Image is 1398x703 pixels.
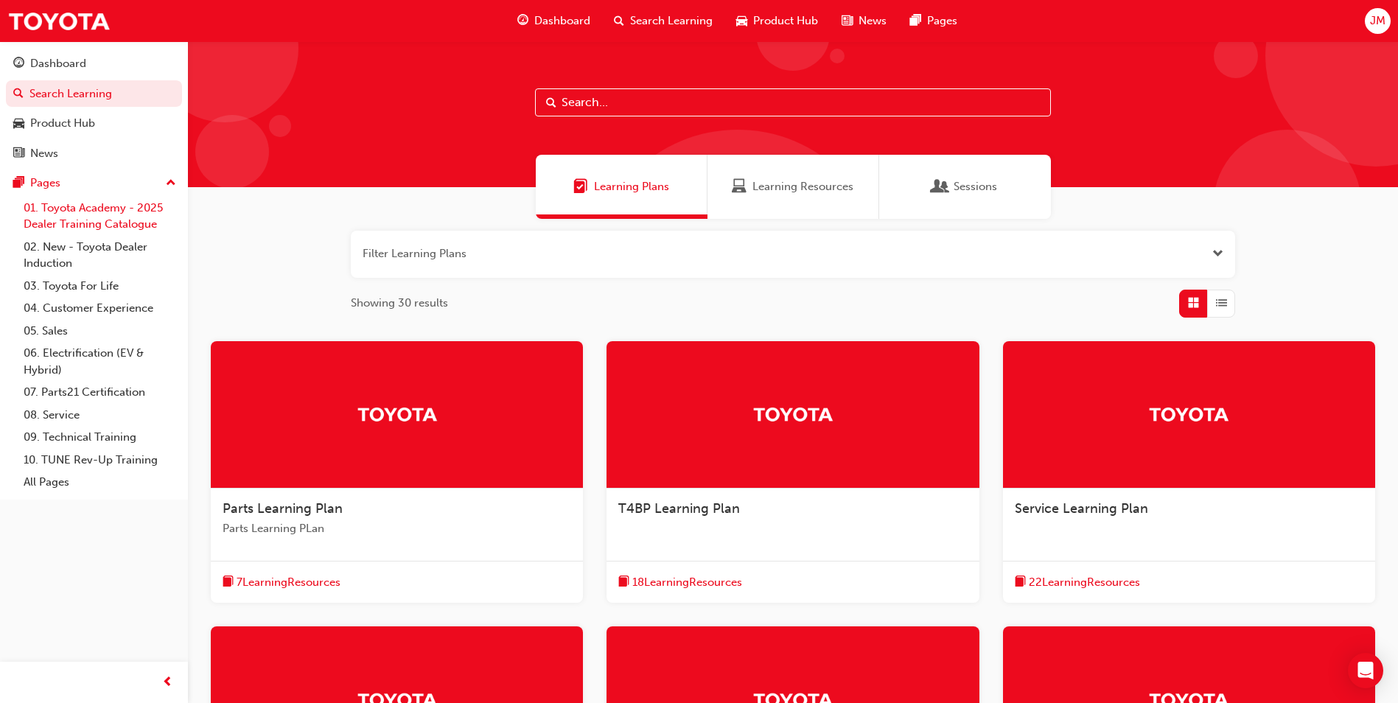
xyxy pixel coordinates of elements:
[752,401,833,427] img: Trak
[18,471,182,494] a: All Pages
[6,47,182,169] button: DashboardSearch LearningProduct HubNews
[1148,401,1229,427] img: Trak
[594,178,669,195] span: Learning Plans
[933,178,948,195] span: Sessions
[753,13,818,29] span: Product Hub
[630,13,713,29] span: Search Learning
[602,6,724,36] a: search-iconSearch Learning
[13,88,24,101] span: search-icon
[6,80,182,108] a: Search Learning
[1003,341,1375,604] a: TrakService Learning Planbook-icon22LearningResources
[1370,13,1385,29] span: JM
[223,500,343,517] span: Parts Learning Plan
[30,145,58,162] div: News
[1015,573,1026,592] span: book-icon
[536,155,707,219] a: Learning PlansLearning Plans
[18,197,182,236] a: 01. Toyota Academy - 2025 Dealer Training Catalogue
[830,6,898,36] a: news-iconNews
[223,573,340,592] button: book-icon7LearningResources
[1188,295,1199,312] span: Grid
[954,178,997,195] span: Sessions
[166,174,176,193] span: up-icon
[898,6,969,36] a: pages-iconPages
[618,573,742,592] button: book-icon18LearningResources
[18,320,182,343] a: 05. Sales
[573,178,588,195] span: Learning Plans
[1212,245,1223,262] button: Open the filter
[1216,295,1227,312] span: List
[927,13,957,29] span: Pages
[546,94,556,111] span: Search
[7,4,111,38] img: Trak
[6,110,182,137] a: Product Hub
[724,6,830,36] a: car-iconProduct Hub
[6,140,182,167] a: News
[13,117,24,130] span: car-icon
[506,6,602,36] a: guage-iconDashboard
[18,297,182,320] a: 04. Customer Experience
[357,401,438,427] img: Trak
[13,57,24,71] span: guage-icon
[879,155,1051,219] a: SessionsSessions
[535,88,1051,116] input: Search...
[752,178,853,195] span: Learning Resources
[237,574,340,591] span: 7 Learning Resources
[1015,573,1140,592] button: book-icon22LearningResources
[1015,500,1148,517] span: Service Learning Plan
[707,155,879,219] a: Learning ResourcesLearning Resources
[607,341,979,604] a: TrakT4BP Learning Planbook-icon18LearningResources
[732,178,747,195] span: Learning Resources
[13,147,24,161] span: news-icon
[162,674,173,692] span: prev-icon
[910,12,921,30] span: pages-icon
[618,500,740,517] span: T4BP Learning Plan
[1029,574,1140,591] span: 22 Learning Resources
[18,426,182,449] a: 09. Technical Training
[18,275,182,298] a: 03. Toyota For Life
[223,520,571,537] span: Parts Learning PLan
[517,12,528,30] span: guage-icon
[534,13,590,29] span: Dashboard
[859,13,887,29] span: News
[6,50,182,77] a: Dashboard
[6,169,182,197] button: Pages
[18,449,182,472] a: 10. TUNE Rev-Up Training
[618,573,629,592] span: book-icon
[18,342,182,381] a: 06. Electrification (EV & Hybrid)
[18,381,182,404] a: 07. Parts21 Certification
[211,341,583,604] a: TrakParts Learning PlanParts Learning PLanbook-icon7LearningResources
[30,175,60,192] div: Pages
[614,12,624,30] span: search-icon
[351,295,448,312] span: Showing 30 results
[13,177,24,190] span: pages-icon
[18,236,182,275] a: 02. New - Toyota Dealer Induction
[30,115,95,132] div: Product Hub
[736,12,747,30] span: car-icon
[1348,653,1383,688] div: Open Intercom Messenger
[1365,8,1391,34] button: JM
[30,55,86,72] div: Dashboard
[18,404,182,427] a: 08. Service
[632,574,742,591] span: 18 Learning Resources
[842,12,853,30] span: news-icon
[223,573,234,592] span: book-icon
